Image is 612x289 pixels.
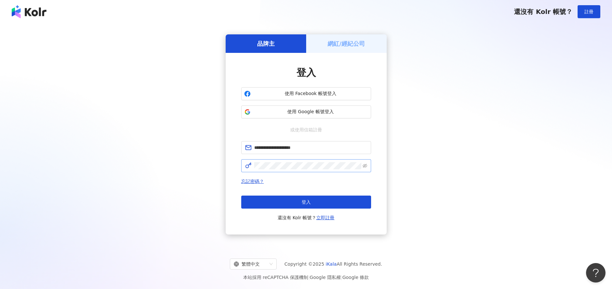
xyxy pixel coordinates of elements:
[253,90,368,97] span: 使用 Facebook 帳號登入
[514,8,572,16] span: 還沒有 Kolr 帳號？
[257,40,275,48] h5: 品牌主
[241,87,371,100] button: 使用 Facebook 帳號登入
[326,261,337,267] a: iKala
[241,105,371,118] button: 使用 Google 帳號登入
[363,163,367,168] span: eye-invisible
[310,275,341,280] a: Google 隱私權
[286,126,327,133] span: 或使用信箱註冊
[243,273,369,281] span: 本站採用 reCAPTCHA 保護機制
[12,5,46,18] img: logo
[584,9,593,14] span: 註冊
[302,199,311,205] span: 登入
[308,275,310,280] span: |
[316,215,334,220] a: 立即註冊
[234,259,267,269] div: 繁體中文
[284,260,382,268] span: Copyright © 2025 All Rights Reserved.
[296,67,316,78] span: 登入
[342,275,369,280] a: Google 條款
[578,5,600,18] button: 註冊
[341,275,343,280] span: |
[586,263,606,283] iframe: Help Scout Beacon - Open
[278,214,335,222] span: 還沒有 Kolr 帳號？
[328,40,365,48] h5: 網紅/經紀公司
[241,196,371,209] button: 登入
[253,109,368,115] span: 使用 Google 帳號登入
[241,179,264,184] a: 忘記密碼？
